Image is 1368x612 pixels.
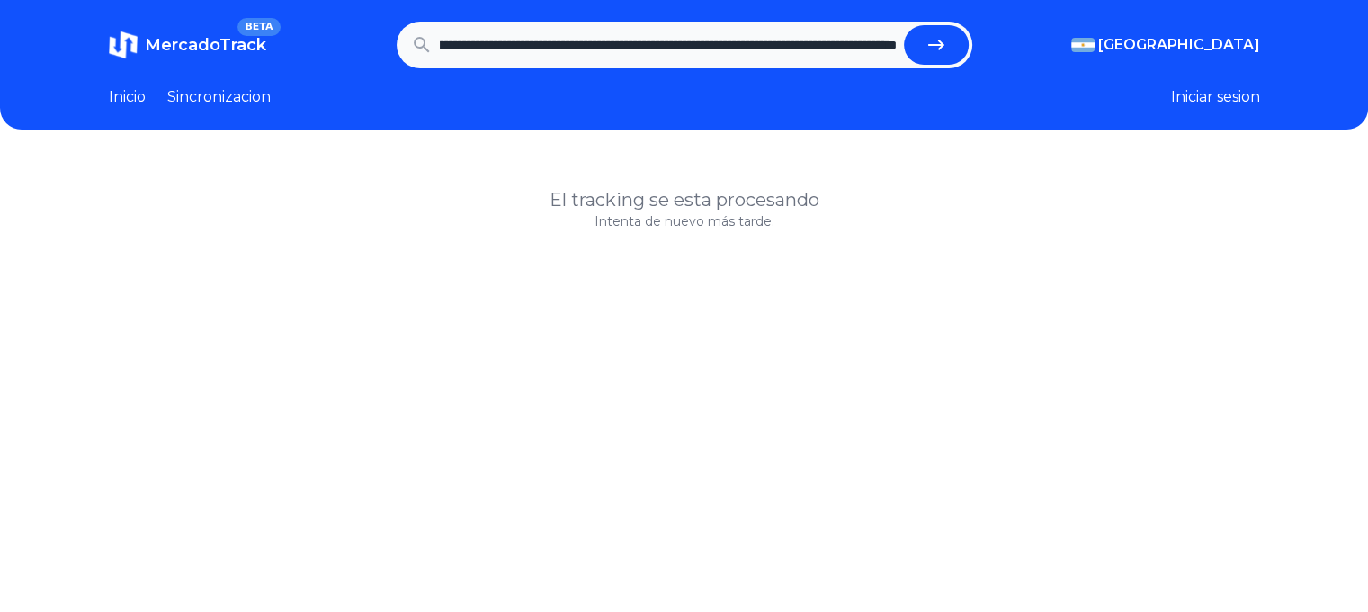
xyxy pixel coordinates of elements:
[109,31,138,59] img: MercadoTrack
[1071,38,1095,52] img: Argentina
[1098,34,1260,56] span: [GEOGRAPHIC_DATA]
[109,86,146,108] a: Inicio
[1071,34,1260,56] button: [GEOGRAPHIC_DATA]
[167,86,271,108] a: Sincronizacion
[237,18,280,36] span: BETA
[145,35,266,55] span: MercadoTrack
[109,212,1260,230] p: Intenta de nuevo más tarde.
[1171,86,1260,108] button: Iniciar sesion
[109,31,266,59] a: MercadoTrackBETA
[109,187,1260,212] h1: El tracking se esta procesando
